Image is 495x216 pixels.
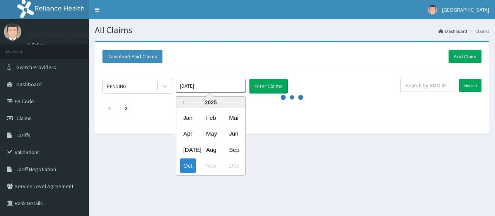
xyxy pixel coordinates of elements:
[176,110,245,174] div: month 2025-10
[468,28,489,34] li: Claims
[180,111,196,125] div: Choose January 2025
[180,100,184,104] button: Previous Year
[17,64,56,71] span: Switch Providers
[203,143,218,157] div: Choose August 2025
[95,25,489,35] h1: All Claims
[4,23,21,41] img: User Image
[17,115,32,122] span: Claims
[17,166,56,173] span: Tariff Negotiation
[400,79,456,92] input: Search by HMO ID
[226,127,241,141] div: Choose June 2025
[180,159,196,173] div: Choose October 2025
[27,31,91,38] p: [GEOGRAPHIC_DATA]
[102,50,162,63] button: Download Paid Claims
[203,111,218,125] div: Choose February 2025
[176,97,245,108] div: 2025
[180,143,196,157] div: Choose July 2025
[17,132,31,139] span: Tariffs
[459,79,481,92] input: Search
[280,86,304,109] svg: audio-loading
[203,127,218,141] div: Choose May 2025
[226,143,241,157] div: Choose September 2025
[439,28,467,34] a: Dashboard
[442,6,489,13] span: [GEOGRAPHIC_DATA]
[176,79,246,93] input: Select Month and Year
[226,111,241,125] div: Choose March 2025
[17,81,42,88] span: Dashboard
[108,104,111,111] a: Previous page
[107,82,126,90] div: PENDING
[428,5,437,15] img: User Image
[449,50,481,63] a: Add Claim
[27,42,46,48] a: Online
[180,127,196,141] div: Choose April 2025
[125,104,128,111] a: Next page
[249,79,288,94] button: Filter Claims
